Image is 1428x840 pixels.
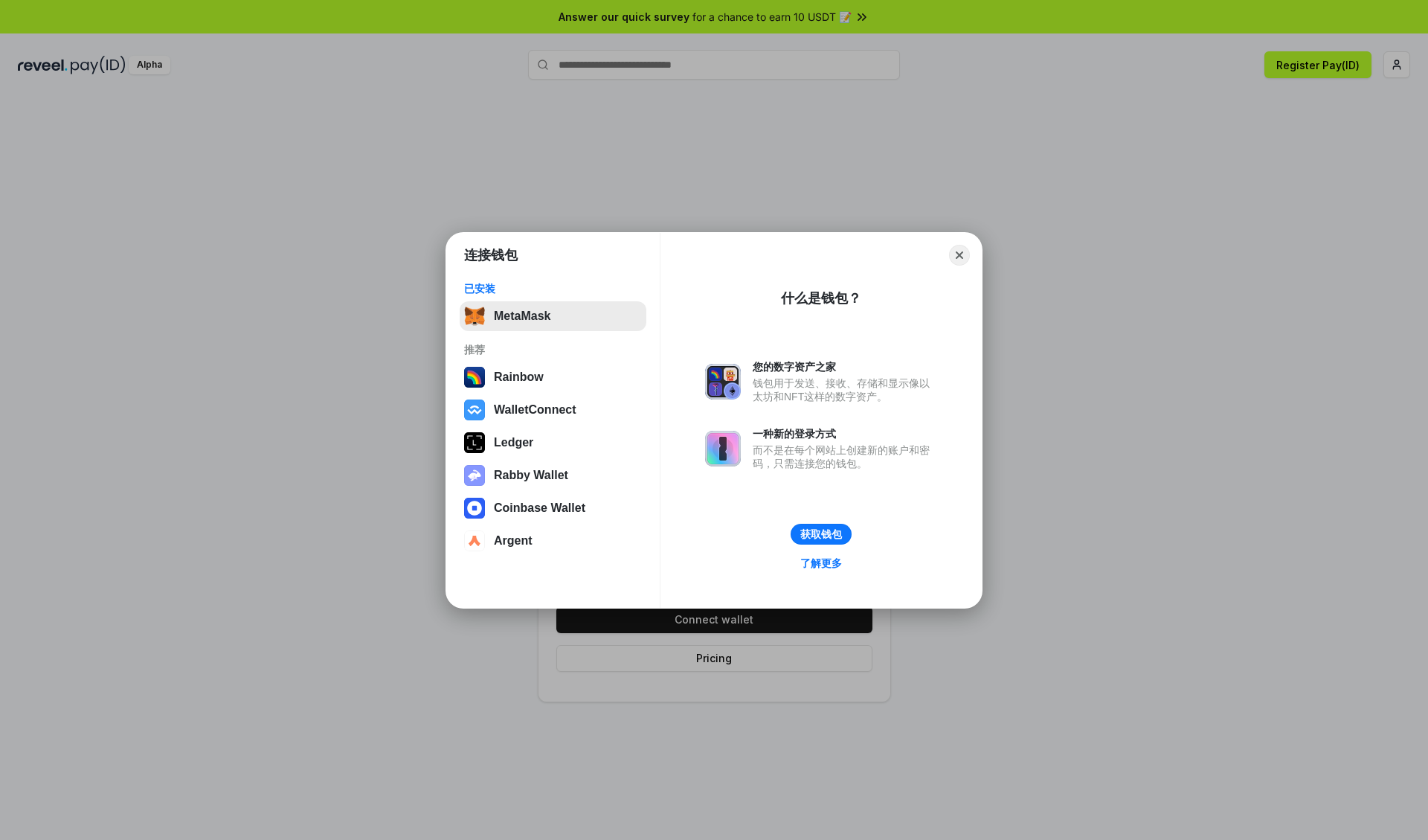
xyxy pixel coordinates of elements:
[464,530,485,551] img: svg+xml,%3Csvg%20width%3D%2228%22%20height%3D%2228%22%20viewBox%3D%220%200%2028%2028%22%20fill%3D...
[791,554,851,573] a: 了解更多
[800,528,842,541] div: 获取钱包
[494,403,576,417] div: WalletConnect
[460,428,646,458] button: Ledger
[753,443,937,470] div: 而不是在每个网站上创建新的账户和密码，只需连接您的钱包。
[753,376,937,403] div: 钱包用于发送、接收、存储和显示像以太坊和NFT这样的数字资产。
[705,431,741,467] img: svg+xml,%3Csvg%20xmlns%3D%22http%3A%2F%2Fwww.w3.org%2F2000%2Fsvg%22%20fill%3D%22none%22%20viewBox...
[494,436,533,449] div: Ledger
[494,534,533,548] div: Argent
[781,289,861,307] div: 什么是钱包？
[753,427,937,440] div: 一种新的登录方式
[464,432,485,453] img: svg+xml,%3Csvg%20xmlns%3D%22http%3A%2F%2Fwww.w3.org%2F2000%2Fsvg%22%20width%3D%2228%22%20height%3...
[464,282,642,295] div: 已安装
[460,395,646,425] button: WalletConnect
[460,526,646,556] button: Argent
[464,367,485,388] img: svg+xml,%3Csvg%20width%3D%22120%22%20height%3D%22120%22%20viewBox%3D%220%200%20120%20120%22%20fil...
[464,498,485,519] img: svg+xml,%3Csvg%20width%3D%2228%22%20height%3D%2228%22%20viewBox%3D%220%200%2028%2028%22%20fill%3D...
[460,461,646,490] button: Rabby Wallet
[753,360,937,373] div: 您的数字资产之家
[464,306,485,327] img: svg+xml,%3Csvg%20fill%3D%22none%22%20height%3D%2233%22%20viewBox%3D%220%200%2035%2033%22%20width%...
[464,400,485,420] img: svg+xml,%3Csvg%20width%3D%2228%22%20height%3D%2228%22%20viewBox%3D%220%200%2028%2028%22%20fill%3D...
[494,371,544,384] div: Rainbow
[464,465,485,486] img: svg+xml,%3Csvg%20xmlns%3D%22http%3A%2F%2Fwww.w3.org%2F2000%2Fsvg%22%20fill%3D%22none%22%20viewBox...
[460,493,646,523] button: Coinbase Wallet
[464,343,642,356] div: 推荐
[494,310,550,323] div: MetaMask
[494,501,585,515] div: Coinbase Wallet
[460,362,646,392] button: Rainbow
[791,524,852,545] button: 获取钱包
[800,557,842,570] div: 了解更多
[949,245,970,266] button: Close
[464,246,518,264] h1: 连接钱包
[705,364,741,400] img: svg+xml,%3Csvg%20xmlns%3D%22http%3A%2F%2Fwww.w3.org%2F2000%2Fsvg%22%20fill%3D%22none%22%20viewBox...
[460,301,646,331] button: MetaMask
[494,469,568,482] div: Rabby Wallet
